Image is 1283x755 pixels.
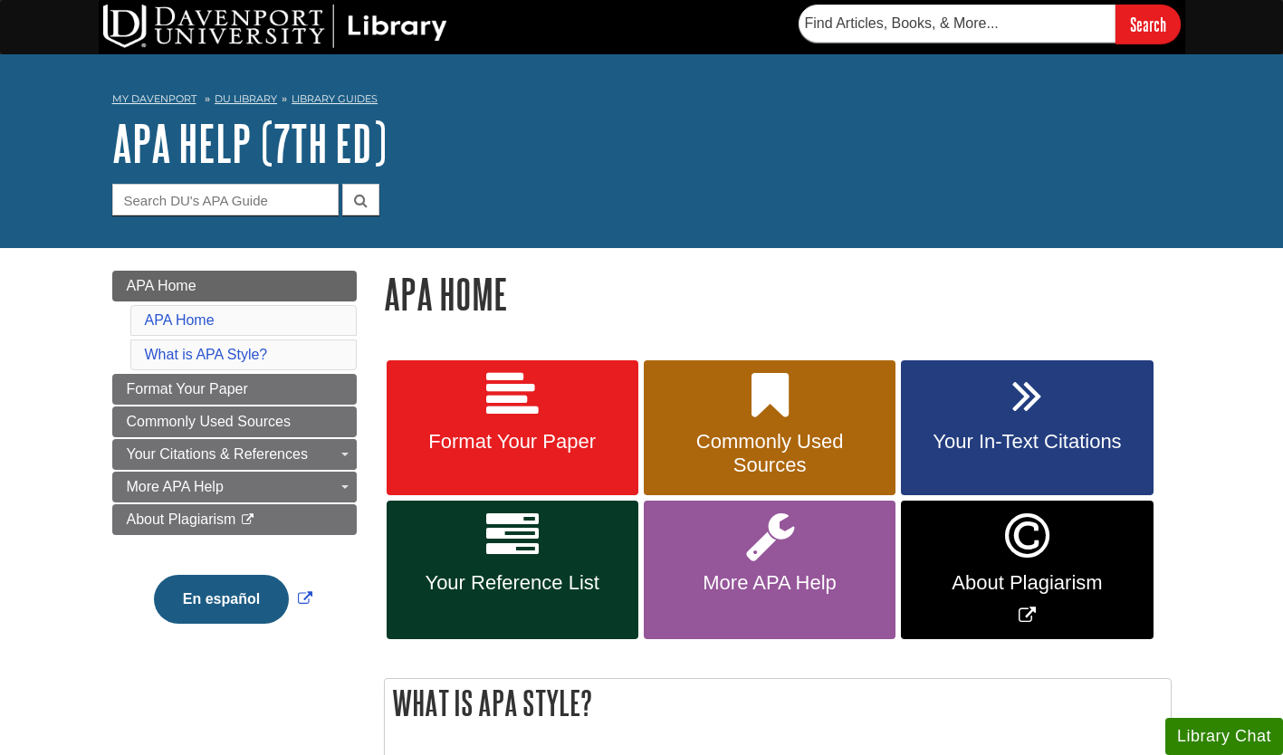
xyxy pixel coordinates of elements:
img: DU Library [103,5,447,48]
button: En español [154,575,289,624]
a: APA Home [112,271,357,301]
span: Commonly Used Sources [127,414,291,429]
span: More APA Help [127,479,224,494]
a: Your Reference List [387,501,638,639]
span: Your Citations & References [127,446,308,462]
span: Format Your Paper [400,430,625,454]
a: Commonly Used Sources [644,360,895,496]
a: APA Home [145,312,215,328]
a: My Davenport [112,91,196,107]
a: More APA Help [112,472,357,502]
a: Your In-Text Citations [901,360,1153,496]
a: Your Citations & References [112,439,357,470]
span: More APA Help [657,571,882,595]
a: About Plagiarism [112,504,357,535]
span: Commonly Used Sources [657,430,882,477]
span: About Plagiarism [914,571,1139,595]
input: Search DU's APA Guide [112,184,339,215]
button: Library Chat [1165,718,1283,755]
span: APA Home [127,278,196,293]
input: Find Articles, Books, & More... [799,5,1115,43]
a: Format Your Paper [112,374,357,405]
h2: What is APA Style? [385,679,1171,727]
a: DU Library [215,92,277,105]
span: Your Reference List [400,571,625,595]
i: This link opens in a new window [240,514,255,526]
div: Guide Page Menu [112,271,357,655]
a: Link opens in new window [901,501,1153,639]
form: Searches DU Library's articles, books, and more [799,5,1181,43]
a: More APA Help [644,501,895,639]
a: APA Help (7th Ed) [112,115,387,171]
h1: APA Home [384,271,1172,317]
a: Format Your Paper [387,360,638,496]
span: About Plagiarism [127,511,236,527]
a: Link opens in new window [149,591,317,607]
nav: breadcrumb [112,87,1172,116]
span: Format Your Paper [127,381,248,397]
a: Commonly Used Sources [112,406,357,437]
a: Library Guides [292,92,378,105]
span: Your In-Text Citations [914,430,1139,454]
a: What is APA Style? [145,347,268,362]
input: Search [1115,5,1181,43]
